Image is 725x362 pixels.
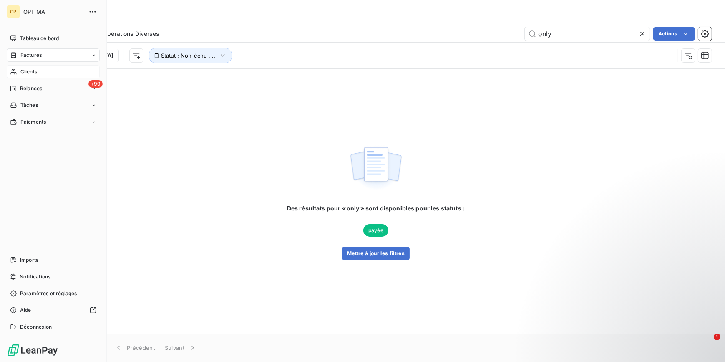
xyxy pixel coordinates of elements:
[653,27,695,41] button: Actions
[160,339,202,357] button: Suivant
[20,118,46,126] span: Paiements
[20,68,37,76] span: Clients
[20,51,42,59] span: Factures
[20,323,52,331] span: Déconnexion
[20,290,77,297] span: Paramètres et réglages
[363,224,388,237] span: payée
[23,8,83,15] span: OPTIMA
[7,5,20,18] div: OP
[697,334,717,354] iframe: Intercom live chat
[558,281,725,339] iframe: Intercom notifications message
[7,304,100,317] a: Aide
[103,30,159,38] span: Opérations Diverses
[20,273,50,281] span: Notifications
[287,204,465,213] span: Des résultats pour « only » sont disponibles pour les statuts :
[20,256,38,264] span: Imports
[20,85,42,92] span: Relances
[109,339,160,357] button: Précédent
[349,142,403,194] img: empty state
[525,27,650,41] input: Rechercher
[7,344,58,357] img: Logo LeanPay
[714,334,720,340] span: 1
[149,48,232,63] button: Statut : Non-échu , ...
[20,101,38,109] span: Tâches
[20,306,31,314] span: Aide
[161,52,217,59] span: Statut : Non-échu , ...
[342,247,410,260] button: Mettre à jour les filtres
[88,80,103,88] span: +99
[20,35,59,42] span: Tableau de bord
